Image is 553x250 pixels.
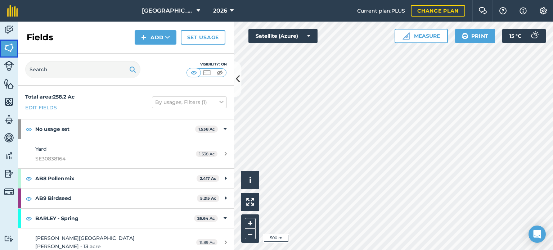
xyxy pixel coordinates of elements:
img: svg+xml;base64,PHN2ZyB4bWxucz0iaHR0cDovL3d3dy53My5vcmcvMjAwMC9zdmciIHdpZHRoPSIxOSIgaGVpZ2h0PSIyNC... [129,65,136,74]
img: svg+xml;base64,PD94bWwgdmVyc2lvbj0iMS4wIiBlbmNvZGluZz0idXRmLTgiPz4KPCEtLSBHZW5lcmF0b3I6IEFkb2JlIE... [527,29,541,43]
img: svg+xml;base64,PHN2ZyB4bWxucz0iaHR0cDovL3d3dy53My5vcmcvMjAwMC9zdmciIHdpZHRoPSI1MCIgaGVpZ2h0PSI0MC... [202,69,211,76]
strong: AB9 Birdseed [35,188,197,208]
div: AB9 Birdseed5.215 Ac [18,188,234,208]
img: svg+xml;base64,PHN2ZyB4bWxucz0iaHR0cDovL3d3dy53My5vcmcvMjAwMC9zdmciIHdpZHRoPSI1NiIgaGVpZ2h0PSI2MC... [4,96,14,107]
span: [PERSON_NAME][GEOGRAPHIC_DATA][PERSON_NAME] - 13 acre [35,235,135,249]
strong: 1.538 Ac [198,127,215,132]
img: Two speech bubbles overlapping with the left bubble in the forefront [478,7,487,14]
img: svg+xml;base64,PHN2ZyB4bWxucz0iaHR0cDovL3d3dy53My5vcmcvMjAwMC9zdmciIHdpZHRoPSIxOCIgaGVpZ2h0PSIyNC... [26,214,32,223]
img: svg+xml;base64,PHN2ZyB4bWxucz0iaHR0cDovL3d3dy53My5vcmcvMjAwMC9zdmciIHdpZHRoPSIxNyIgaGVpZ2h0PSIxNy... [520,6,527,15]
button: i [241,171,259,189]
a: YardSE308381641.538 Ac [18,139,234,168]
button: + [245,218,256,229]
img: svg+xml;base64,PHN2ZyB4bWxucz0iaHR0cDovL3d3dy53My5vcmcvMjAwMC9zdmciIHdpZHRoPSIxOCIgaGVpZ2h0PSIyNC... [26,194,32,203]
strong: AB8 Pollenmix [35,169,197,188]
a: Change plan [411,5,465,17]
h2: Fields [27,32,53,43]
img: svg+xml;base64,PHN2ZyB4bWxucz0iaHR0cDovL3d3dy53My5vcmcvMjAwMC9zdmciIHdpZHRoPSIxOCIgaGVpZ2h0PSIyNC... [26,174,32,183]
img: svg+xml;base64,PHN2ZyB4bWxucz0iaHR0cDovL3d3dy53My5vcmcvMjAwMC9zdmciIHdpZHRoPSI1MCIgaGVpZ2h0PSI0MC... [189,69,198,76]
span: [GEOGRAPHIC_DATA] [142,6,194,15]
strong: 26.64 Ac [197,216,215,221]
img: svg+xml;base64,PD94bWwgdmVyc2lvbj0iMS4wIiBlbmNvZGluZz0idXRmLTgiPz4KPCEtLSBHZW5lcmF0b3I6IEFkb2JlIE... [4,61,14,71]
strong: No usage set [35,119,195,139]
strong: BARLEY - Spring [35,209,194,228]
img: svg+xml;base64,PHN2ZyB4bWxucz0iaHR0cDovL3d3dy53My5vcmcvMjAwMC9zdmciIHdpZHRoPSIxOCIgaGVpZ2h0PSIyNC... [26,125,32,133]
img: svg+xml;base64,PHN2ZyB4bWxucz0iaHR0cDovL3d3dy53My5vcmcvMjAwMC9zdmciIHdpZHRoPSI1MCIgaGVpZ2h0PSI0MC... [215,69,224,76]
strong: 2.417 Ac [200,176,216,181]
button: Print [455,29,495,43]
span: i [249,176,251,185]
span: Yard [35,146,47,152]
button: Add [135,30,176,45]
input: Search [25,61,140,78]
img: svg+xml;base64,PD94bWwgdmVyc2lvbj0iMS4wIiBlbmNvZGluZz0idXRmLTgiPz4KPCEtLSBHZW5lcmF0b3I6IEFkb2JlIE... [4,24,14,35]
div: Visibility: On [186,62,227,67]
span: 11.89 Ac [196,239,217,245]
img: svg+xml;base64,PHN2ZyB4bWxucz0iaHR0cDovL3d3dy53My5vcmcvMjAwMC9zdmciIHdpZHRoPSIxOSIgaGVpZ2h0PSIyNC... [462,32,468,40]
img: svg+xml;base64,PD94bWwgdmVyc2lvbj0iMS4wIiBlbmNvZGluZz0idXRmLTgiPz4KPCEtLSBHZW5lcmF0b3I6IEFkb2JlIE... [4,235,14,242]
img: svg+xml;base64,PD94bWwgdmVyc2lvbj0iMS4wIiBlbmNvZGluZz0idXRmLTgiPz4KPCEtLSBHZW5lcmF0b3I6IEFkb2JlIE... [4,187,14,197]
button: By usages, Filters (1) [152,96,227,108]
img: A question mark icon [499,7,507,14]
div: Open Intercom Messenger [529,226,546,243]
span: 15 ° C [509,29,521,43]
img: svg+xml;base64,PHN2ZyB4bWxucz0iaHR0cDovL3d3dy53My5vcmcvMjAwMC9zdmciIHdpZHRoPSI1NiIgaGVpZ2h0PSI2MC... [4,42,14,53]
button: Satellite (Azure) [248,29,318,43]
strong: 5.215 Ac [200,196,216,201]
button: 15 °C [502,29,546,43]
img: fieldmargin Logo [7,5,18,17]
strong: Total area : 258.2 Ac [25,94,75,100]
span: SE30838164 [35,155,171,163]
img: Ruler icon [403,32,410,40]
img: svg+xml;base64,PD94bWwgdmVyc2lvbj0iMS4wIiBlbmNvZGluZz0idXRmLTgiPz4KPCEtLSBHZW5lcmF0b3I6IEFkb2JlIE... [4,168,14,179]
img: Four arrows, one pointing top left, one top right, one bottom right and the last bottom left [246,198,254,206]
img: svg+xml;base64,PD94bWwgdmVyc2lvbj0iMS4wIiBlbmNvZGluZz0idXRmLTgiPz4KPCEtLSBHZW5lcmF0b3I6IEFkb2JlIE... [4,132,14,143]
a: Edit fields [25,104,57,112]
a: Set usage [181,30,225,45]
span: 1.538 Ac [196,151,217,157]
span: 2026 [213,6,227,15]
img: svg+xml;base64,PHN2ZyB4bWxucz0iaHR0cDovL3d3dy53My5vcmcvMjAwMC9zdmciIHdpZHRoPSI1NiIgaGVpZ2h0PSI2MC... [4,78,14,89]
img: A cog icon [539,7,548,14]
div: No usage set1.538 Ac [18,119,234,139]
img: svg+xml;base64,PHN2ZyB4bWxucz0iaHR0cDovL3d3dy53My5vcmcvMjAwMC9zdmciIHdpZHRoPSIxNCIgaGVpZ2h0PSIyNC... [141,33,146,42]
img: svg+xml;base64,PD94bWwgdmVyc2lvbj0iMS4wIiBlbmNvZGluZz0idXRmLTgiPz4KPCEtLSBHZW5lcmF0b3I6IEFkb2JlIE... [4,114,14,125]
img: svg+xml;base64,PD94bWwgdmVyc2lvbj0iMS4wIiBlbmNvZGluZz0idXRmLTgiPz4KPCEtLSBHZW5lcmF0b3I6IEFkb2JlIE... [4,150,14,161]
div: BARLEY - Spring26.64 Ac [18,209,234,228]
button: – [245,229,256,239]
div: AB8 Pollenmix2.417 Ac [18,169,234,188]
span: Current plan : PLUS [357,7,405,15]
button: Measure [395,29,448,43]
